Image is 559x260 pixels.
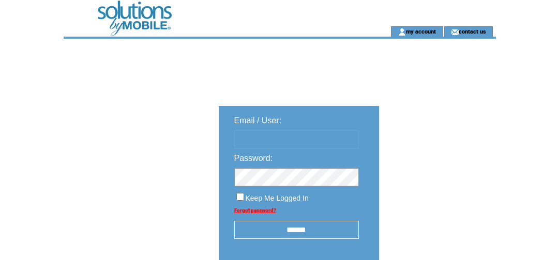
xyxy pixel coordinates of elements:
span: Keep Me Logged In [246,194,309,202]
img: account_icon.gif [398,28,406,36]
a: my account [406,28,436,35]
span: Password: [234,154,273,163]
img: contact_us_icon.gif [451,28,459,36]
span: Email / User: [234,116,282,125]
a: Forgot password? [234,207,276,213]
a: contact us [459,28,486,35]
